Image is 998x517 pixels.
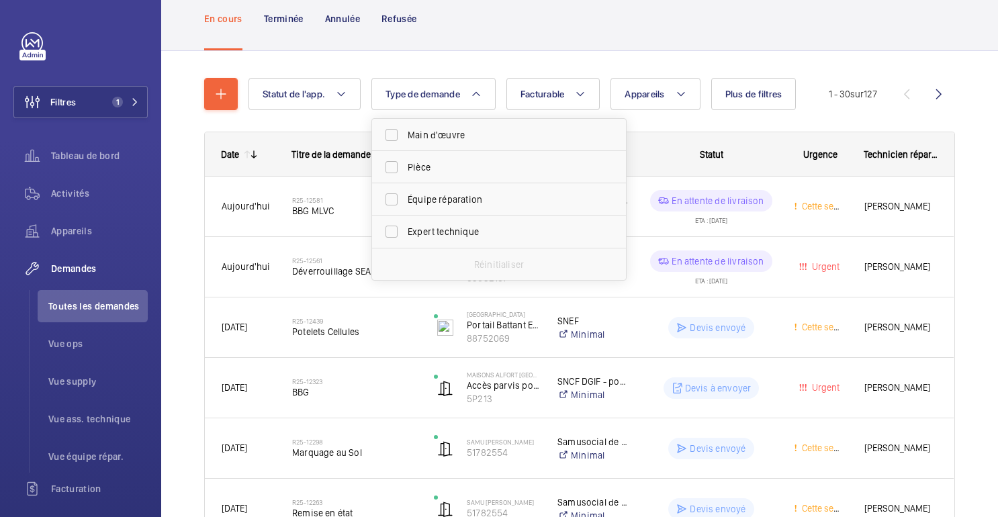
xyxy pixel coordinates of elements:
a: Minimal [557,328,629,341]
font: [PERSON_NAME] [864,201,930,211]
font: Filtres [50,97,76,107]
font: R25-12323 [292,377,322,385]
font: Devis envoyé [690,443,745,454]
font: [DATE] [222,382,247,393]
font: Statut [700,149,723,160]
font: Déverrouillage SEA [292,266,371,277]
font: Demandes [51,263,97,274]
font: 127 [864,89,877,99]
font: SAMU [PERSON_NAME] [467,438,534,446]
font: Marquage au Sol [292,447,362,458]
font: BBG [292,387,310,397]
font: SNEF [557,316,579,326]
font: Plus de filtres [725,89,782,99]
font: [PERSON_NAME] [864,261,930,272]
font: [PERSON_NAME] [864,442,930,453]
font: Appareils [51,226,92,236]
font: R25-12581 [292,196,323,204]
font: Minimal [571,450,604,461]
font: 1 [116,97,120,107]
font: Annulée [325,13,360,24]
font: Urgence [803,149,837,160]
font: En attente de livraison [672,195,764,206]
font: [PERSON_NAME] [864,503,930,514]
font: [PERSON_NAME] [864,382,930,393]
button: Facturable [506,78,600,110]
font: Statut de l'app. [263,89,325,99]
span: Pièce [408,160,592,174]
font: Portail Battant Entrée de Site [467,320,584,330]
font: Facturation [51,483,101,494]
button: Statut de l'app. [248,78,361,110]
font: Facturable [520,89,565,99]
font: Minimal [571,329,604,340]
font: Devis à envoyer [685,383,752,393]
font: 63832157 [467,273,508,283]
font: En attente de livraison [672,256,764,267]
font: SAMU [PERSON_NAME] [467,498,534,506]
font: R25-12298 [292,438,323,446]
font: R25-12439 [292,317,323,325]
font: [GEOGRAPHIC_DATA] [467,310,525,318]
font: Toutes les demandes [48,301,140,312]
font: R25-12561 [292,256,322,265]
font: Cette semaine [802,201,859,211]
img: fighter_door.svg [437,320,453,336]
p: Réinitialiser [474,258,524,271]
font: Urgent [812,261,840,272]
span: Expert technique [408,225,592,238]
font: [DATE] [222,503,247,514]
span: Équipe réparation [408,193,592,206]
font: Vue équipe répar. [48,451,124,462]
font: Titre de la demande [291,149,371,160]
font: Aujourd'hui [222,201,270,211]
font: 5P213 [467,393,492,404]
font: sur [850,89,864,99]
font: Appareils [625,89,664,99]
font: Minimal [571,389,604,400]
font: Refusée [381,13,416,24]
font: Terminée [264,13,304,24]
font: 1 - 30 [829,89,850,99]
font: Devis envoyé [690,504,745,514]
font: Urgent [812,382,840,393]
a: Minimal [557,388,629,402]
button: Type de demande [371,78,496,110]
font: Samusocial de [GEOGRAPHIC_DATA] [557,436,705,447]
font: Cette semaine [802,322,859,332]
font: Activités [51,188,89,199]
span: Main d'œuvre [408,128,592,142]
font: Tableau de bord [51,150,120,161]
font: En cours [204,13,242,24]
font: 51782554 [467,447,508,458]
button: Plus de filtres [711,78,797,110]
font: Vue supply [48,376,97,387]
button: Filtres1 [13,86,148,118]
font: Samusocial de [GEOGRAPHIC_DATA] [557,497,705,508]
font: [PERSON_NAME] [864,322,930,332]
font: Devis envoyé [690,322,745,333]
font: Aujourd'hui [222,261,270,272]
a: Minimal [557,449,629,462]
img: automatic_door.svg [437,380,453,396]
img: automatic_door.svg [437,440,453,457]
button: Appareils [610,78,700,110]
font: Technicien réparateur [864,149,952,160]
font: Vue ops [48,338,83,349]
font: Vue ass. technique [48,414,130,424]
font: Accès parvis porte gauche [467,380,578,391]
img: automatic_door.svg [437,501,453,517]
font: MAISONS ALFORT [GEOGRAPHIC_DATA] [467,371,578,379]
font: [DATE] [222,322,247,332]
font: R25-12263 [292,498,322,506]
font: BBG MLVC [292,205,334,216]
font: [DATE] [222,442,247,453]
font: Date [221,149,239,160]
font: Cette semaine [802,442,859,453]
font: Type de demande [385,89,460,99]
font: ETA : [DATE] [695,216,727,224]
font: ETA : [DATE] [695,277,727,285]
font: Potelets Cellules [292,326,359,337]
font: SNCF DGIF - portes automatiques [557,376,696,387]
font: 88752069 [467,333,510,344]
